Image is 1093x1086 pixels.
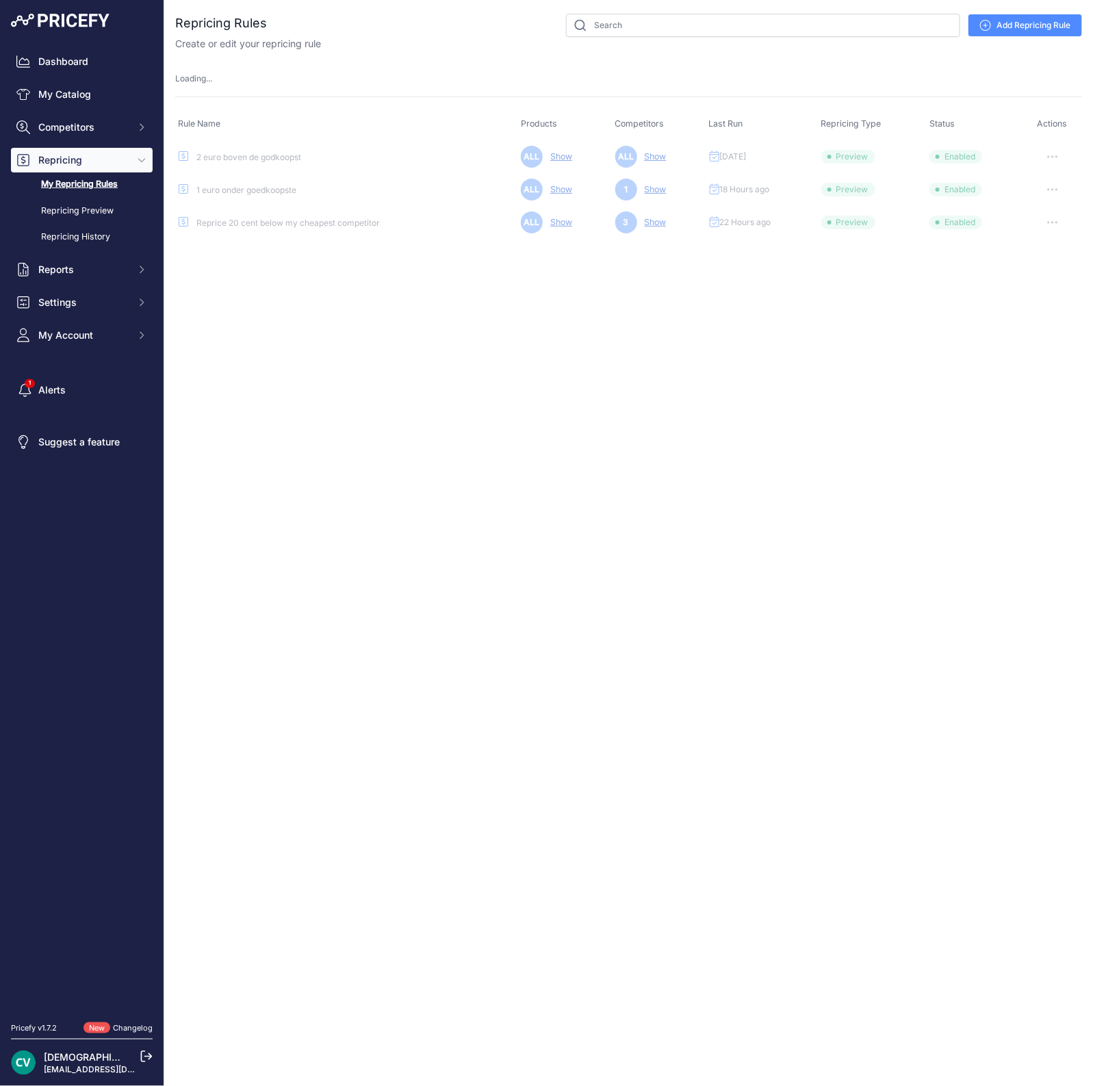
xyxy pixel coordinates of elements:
span: My Account [38,328,128,342]
span: [DATE] [720,151,747,162]
a: 2 euro boven de godkoopst [196,152,301,162]
input: Search [566,14,960,37]
span: ... [206,73,212,83]
span: Preview [821,150,875,164]
span: ALL [521,179,543,201]
span: Competitors [38,120,128,134]
a: Show [545,184,572,194]
span: 22 Hours ago [720,217,771,228]
a: Alerts [11,378,153,402]
a: My Catalog [11,82,153,107]
a: Repricing History [11,225,153,249]
span: Loading [175,73,212,83]
button: Settings [11,290,153,315]
span: Competitors [615,118,665,129]
img: Pricefy Logo [11,14,110,27]
span: Repricing [38,153,128,167]
span: Last Run [709,118,743,129]
span: Rule Name [178,118,220,129]
span: 18 Hours ago [720,184,770,195]
span: Products [521,118,557,129]
a: Show [639,184,667,194]
a: My Repricing Rules [11,172,153,196]
span: Repricing Type [821,118,882,129]
span: Preview [821,183,875,196]
span: Reports [38,263,128,276]
span: 3 [615,211,637,233]
a: 1 euro onder goedkoopste [196,185,296,195]
button: My Account [11,323,153,348]
span: ALL [521,146,543,168]
p: Create or edit your repricing rule [175,37,321,51]
span: Actions [1038,118,1068,129]
span: Status [929,118,955,129]
span: New [83,1022,110,1034]
a: Add Repricing Rule [968,14,1082,36]
a: Reprice 20 cent below my cheapest competitor [196,218,380,228]
span: 1 [615,179,637,201]
a: Show [639,217,667,227]
a: Show [545,151,572,161]
span: Settings [38,296,128,309]
button: Reports [11,257,153,282]
nav: Sidebar [11,49,153,1006]
a: Show [545,217,572,227]
a: Repricing Preview [11,199,153,223]
span: Enabled [929,183,982,196]
a: Suggest a feature [11,430,153,454]
h2: Repricing Rules [175,14,267,33]
span: ALL [521,211,543,233]
button: Competitors [11,115,153,140]
span: Enabled [929,216,982,229]
span: Enabled [929,150,982,164]
span: ALL [615,146,637,168]
div: Pricefy v1.7.2 [11,1022,57,1034]
button: Repricing [11,148,153,172]
a: [EMAIL_ADDRESS][DOMAIN_NAME] [44,1064,187,1074]
span: Preview [821,216,875,229]
a: Show [639,151,667,161]
a: [DEMOGRAPHIC_DATA][PERSON_NAME] der ree [DEMOGRAPHIC_DATA] [44,1051,372,1063]
a: Changelog [113,1023,153,1033]
a: Dashboard [11,49,153,74]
